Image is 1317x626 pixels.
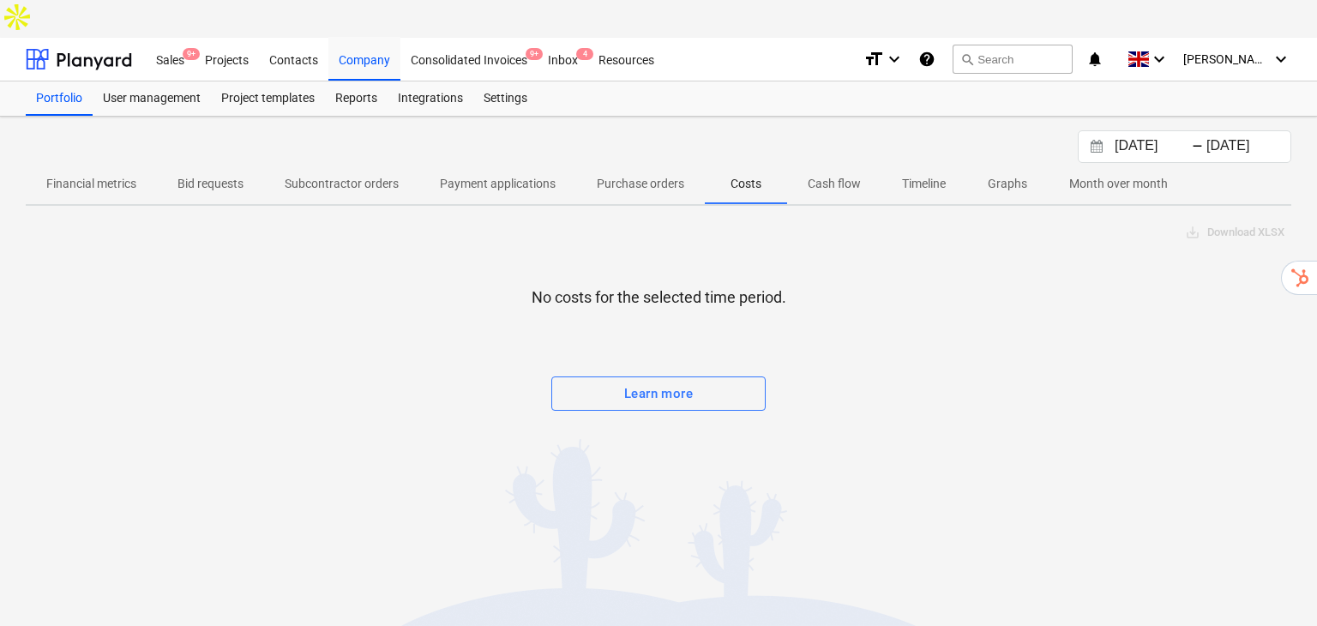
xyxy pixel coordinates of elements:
[1203,135,1290,159] input: End Date
[93,81,211,116] a: User management
[259,38,328,81] a: Contacts
[1086,49,1104,69] i: notifications
[195,38,259,81] a: Projects
[532,287,786,308] p: No costs for the selected time period.
[1183,52,1269,66] span: [PERSON_NAME]
[26,81,93,116] a: Portfolio
[285,175,399,193] p: Subcontractor orders
[1082,137,1111,157] button: Interact with the calendar and add the check-in date for your trip.
[918,49,935,69] i: Knowledge base
[526,48,543,60] span: 9+
[146,38,195,81] a: Sales9+
[588,38,665,81] a: Resources
[328,38,400,81] a: Company
[388,81,473,116] a: Integrations
[624,382,693,405] div: Learn more
[183,48,200,60] span: 9+
[473,81,538,116] a: Settings
[177,175,244,193] p: Bid requests
[576,48,593,60] span: 4
[400,37,538,81] div: Consolidated Invoices
[597,175,684,193] p: Purchase orders
[902,175,946,193] p: Timeline
[551,376,766,411] button: Learn more
[863,49,884,69] i: format_size
[146,37,195,81] div: Sales
[538,38,588,81] a: Inbox4
[259,37,328,81] div: Contacts
[211,81,325,116] a: Project templates
[195,37,259,81] div: Projects
[400,38,538,81] a: Consolidated Invoices9+
[440,175,556,193] p: Payment applications
[538,37,588,81] div: Inbox
[884,49,905,69] i: keyboard_arrow_down
[1192,141,1203,152] div: -
[1149,49,1170,69] i: keyboard_arrow_down
[808,175,861,193] p: Cash flow
[328,37,400,81] div: Company
[725,175,767,193] p: Costs
[953,45,1073,74] button: Search
[46,175,136,193] p: Financial metrics
[1069,175,1168,193] p: Month over month
[588,37,665,81] div: Resources
[325,81,388,116] a: Reports
[960,52,974,66] span: search
[1271,49,1291,69] i: keyboard_arrow_down
[987,175,1028,193] p: Graphs
[1111,135,1199,159] input: Start Date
